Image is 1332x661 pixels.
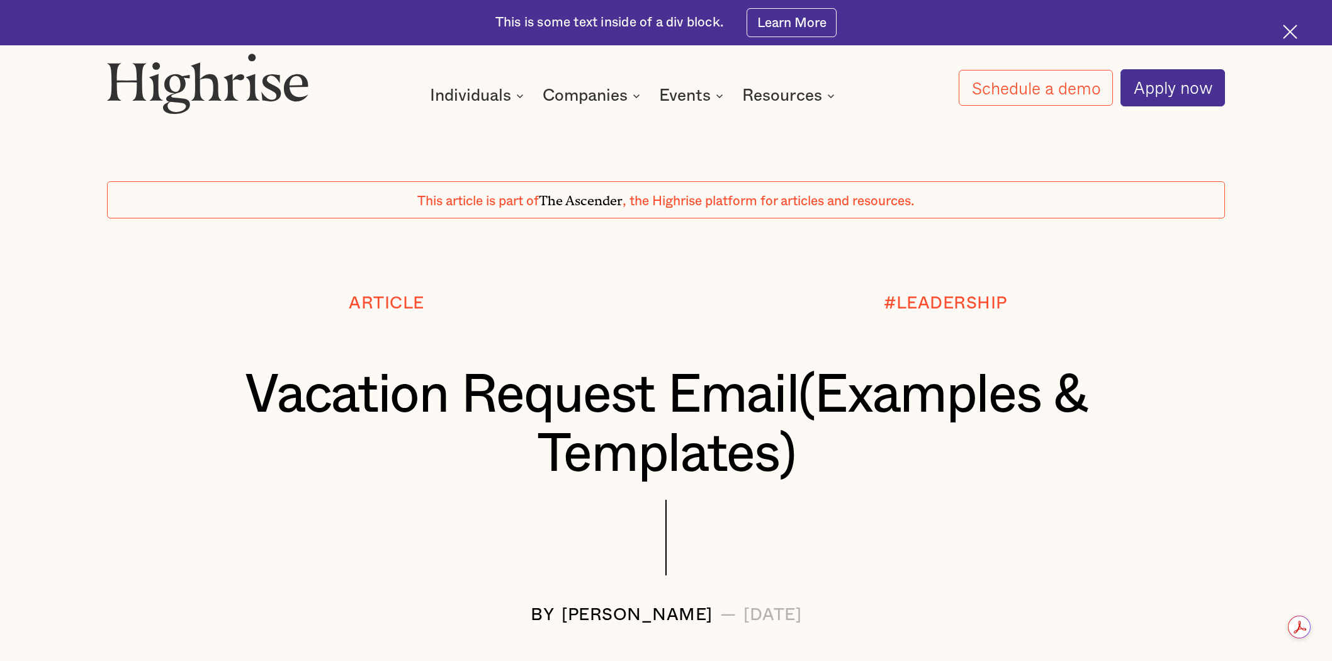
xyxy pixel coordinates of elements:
[495,14,724,32] div: This is some text inside of a div block.
[531,606,554,624] div: BY
[959,70,1113,106] a: Schedule a demo
[562,606,713,624] div: [PERSON_NAME]
[747,8,837,37] a: Learn More
[743,606,801,624] div: [DATE]
[623,195,915,208] span: , the Highrise platform for articles and resources.
[659,88,711,103] div: Events
[659,88,727,103] div: Events
[158,366,1173,484] h1: Vacation Request Email(Examples & Templates)
[1283,25,1297,39] img: Cross icon
[539,189,623,205] span: The Ascender
[349,294,424,313] div: Article
[543,88,644,103] div: Companies
[430,88,528,103] div: Individuals
[107,53,309,114] img: Highrise logo
[1120,69,1225,106] a: Apply now
[884,294,1007,313] div: #LEADERSHIP
[417,195,539,208] span: This article is part of
[430,88,511,103] div: Individuals
[720,606,737,624] div: —
[742,88,838,103] div: Resources
[742,88,822,103] div: Resources
[543,88,628,103] div: Companies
